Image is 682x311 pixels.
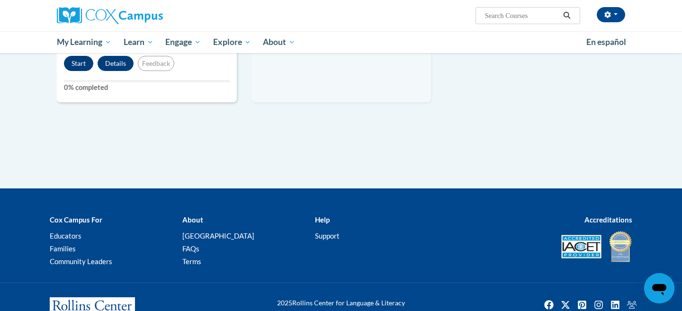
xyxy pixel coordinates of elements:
img: Accredited IACET® Provider [561,235,601,258]
span: Engage [165,36,201,48]
b: About [182,215,203,224]
a: Explore [207,31,257,53]
input: Search Courses [484,10,560,21]
a: Learn [117,31,160,53]
span: My Learning [57,36,111,48]
a: Families [50,244,76,253]
button: Account Settings [597,7,625,22]
a: Community Leaders [50,257,112,266]
a: [GEOGRAPHIC_DATA] [182,231,254,240]
a: About [257,31,302,53]
img: Cox Campus [57,7,163,24]
span: About [263,36,295,48]
div: Main menu [43,31,639,53]
a: Educators [50,231,81,240]
span: En español [586,37,626,47]
a: FAQs [182,244,199,253]
span: Learn [124,36,153,48]
span: Explore [213,36,251,48]
a: Support [315,231,340,240]
span: 2025 [277,299,292,307]
a: Cox Campus [57,7,237,24]
b: Accreditations [584,215,632,224]
button: Start [64,56,93,71]
a: Engage [159,31,207,53]
button: Feedback [138,56,174,71]
a: My Learning [51,31,117,53]
img: IDA® Accredited [609,230,632,263]
label: 0% completed [64,82,230,93]
button: Details [98,56,134,71]
button: Search [560,10,574,21]
a: En español [580,32,632,52]
a: Terms [182,257,201,266]
b: Cox Campus For [50,215,102,224]
iframe: Button to launch messaging window [644,273,674,303]
b: Help [315,215,330,224]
